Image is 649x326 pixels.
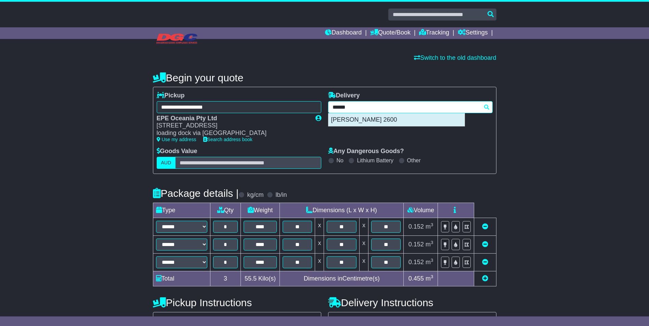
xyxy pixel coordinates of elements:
[280,203,404,218] td: Dimensions (L x W x H)
[458,27,488,39] a: Settings
[157,137,196,142] a: Use my address
[408,259,424,266] span: 0.152
[426,259,433,266] span: m
[482,259,488,266] a: Remove this item
[210,271,241,286] td: 3
[426,275,433,282] span: m
[328,113,465,126] div: [PERSON_NAME] 2600
[407,157,421,164] label: Other
[315,218,324,235] td: x
[408,223,424,230] span: 0.152
[426,241,433,248] span: m
[153,188,239,199] h4: Package details |
[245,275,257,282] span: 55.5
[153,297,321,308] h4: Pickup Instructions
[203,137,252,142] a: Search address book
[328,148,404,155] label: Any Dangerous Goods?
[426,223,433,230] span: m
[408,241,424,248] span: 0.152
[241,271,280,286] td: Kilo(s)
[157,115,309,122] div: EPE Oceania Pty Ltd
[431,240,433,245] sup: 3
[482,275,488,282] a: Add new item
[157,157,176,169] label: AUD
[247,191,263,199] label: kg/cm
[404,203,438,218] td: Volume
[357,157,393,164] label: Lithium Battery
[359,235,368,253] td: x
[337,157,343,164] label: No
[328,92,360,99] label: Delivery
[431,274,433,279] sup: 3
[328,297,496,308] h4: Delivery Instructions
[153,72,496,83] h4: Begin your quote
[275,191,287,199] label: lb/in
[157,148,197,155] label: Goods Value
[157,130,309,137] div: loading dock via [GEOGRAPHIC_DATA]
[315,253,324,271] td: x
[419,27,449,39] a: Tracking
[408,275,424,282] span: 0.455
[153,203,210,218] td: Type
[431,222,433,227] sup: 3
[280,271,404,286] td: Dimensions in Centimetre(s)
[157,122,309,130] div: [STREET_ADDRESS]
[370,27,411,39] a: Quote/Book
[359,253,368,271] td: x
[482,241,488,248] a: Remove this item
[414,54,496,61] a: Switch to the old dashboard
[359,218,368,235] td: x
[315,235,324,253] td: x
[241,203,280,218] td: Weight
[210,203,241,218] td: Qty
[325,27,362,39] a: Dashboard
[153,271,210,286] td: Total
[482,223,488,230] a: Remove this item
[431,258,433,263] sup: 3
[157,92,185,99] label: Pickup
